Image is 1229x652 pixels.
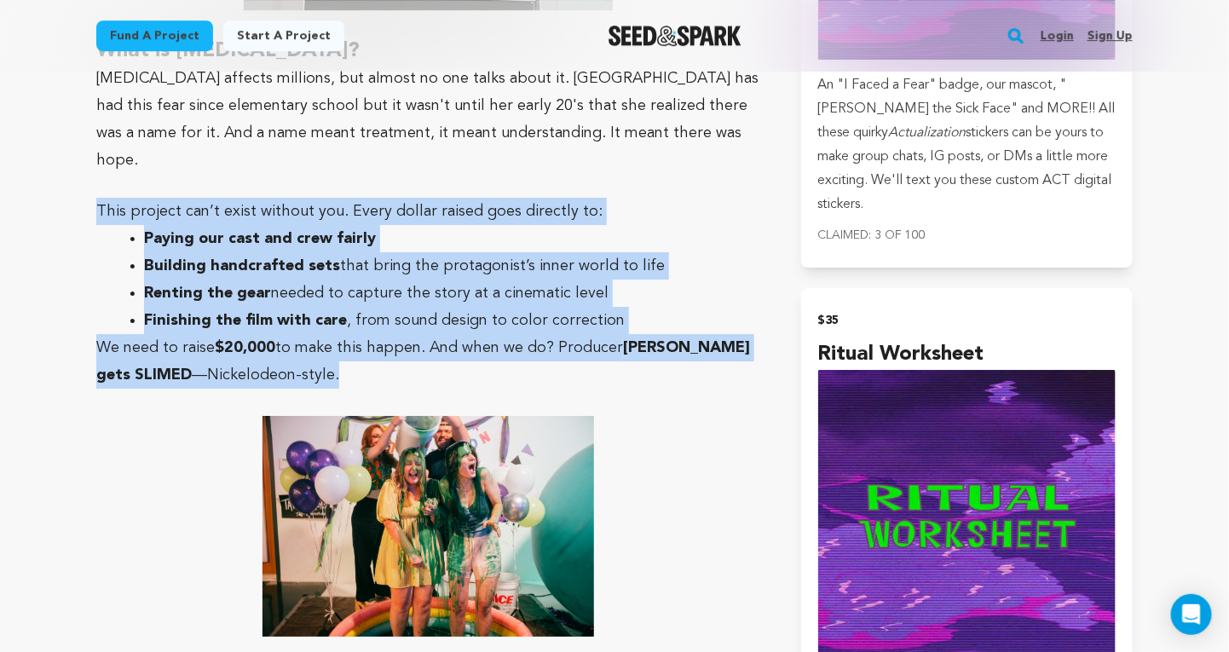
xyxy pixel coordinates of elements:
p: Claimed: 3 of 100 [818,223,1116,247]
h2: $35 [818,309,1116,332]
li: needed to capture the story at a cinematic level [144,280,740,307]
a: Seed&Spark Homepage [609,26,742,46]
p: This project can’t exist without you. Every dollar raised goes directly to: [96,198,760,225]
em: Actualization [889,126,966,140]
p: [MEDICAL_DATA] affects millions, but almost no one talks about it. [GEOGRAPHIC_DATA] has had this... [96,65,760,174]
a: Start a project [223,20,344,51]
img: 1755465895-DSCF4023.jpg [263,416,594,638]
div: Open Intercom Messenger [1171,594,1212,635]
h4: Ritual Worksheet [818,339,1116,370]
a: Sign up [1088,22,1133,49]
li: that bring the protagonist’s inner world to life [144,252,740,280]
li: , from sound design to color correction [144,307,740,334]
strong: $20,000 [215,340,275,355]
strong: Finishing the film with care [144,313,347,328]
strong: Paying our cast and crew fairly [144,231,376,246]
strong: Renting the gear [144,286,271,301]
a: Fund a project [96,20,213,51]
span: stickers can be yours to make group chats, IG posts, or DMs a little more exciting. We'll text yo... [818,126,1112,211]
img: Seed&Spark Logo Dark Mode [609,26,742,46]
p: We need to raise to make this happen. And when we do? Producer —Nickelodeon-style. [96,334,760,389]
strong: [PERSON_NAME] gets SLIMED [96,340,750,383]
strong: Building handcrafted sets [144,258,340,274]
a: Login [1041,22,1074,49]
span: An "I Faced a Fear" badge, our mascot, "[PERSON_NAME] the Sick Face" and MORE!! All these quirky [818,78,1116,140]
